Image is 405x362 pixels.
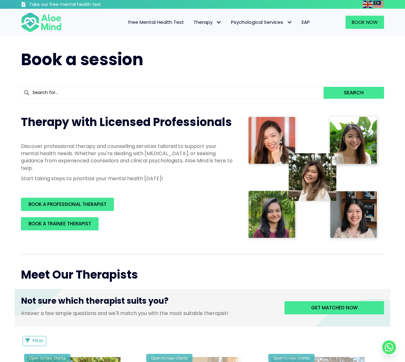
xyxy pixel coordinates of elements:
span: Therapy with Licensed Professionals [21,114,232,130]
a: Whatsapp [382,340,396,354]
h3: Not sure which therapist suits you? [21,295,275,310]
span: BOOK A PROFESSIONAL THERAPIST [28,201,106,207]
a: Take our free mental health test [21,2,135,9]
h3: Take our free mental health test [29,2,135,8]
span: Book a session [21,48,143,71]
a: Book Now [346,16,384,29]
button: Filter Listings [23,336,46,346]
img: ms [373,1,383,8]
a: English [363,1,373,8]
span: Psychological Services [231,19,292,25]
a: EAP [297,16,315,29]
span: Book Now [352,19,378,25]
a: Free Mental Health Test [124,16,189,29]
span: Get matched now [311,304,358,311]
input: Search for... [21,87,324,99]
span: Filter [33,337,44,344]
a: BOOK A PROFESSIONAL THERAPIST [21,198,114,211]
a: Get matched now [285,301,384,314]
a: Malay [373,1,384,8]
span: Meet Our Therapists [21,267,138,283]
span: Free Mental Health Test [128,19,184,25]
img: en [363,1,373,8]
span: EAP [302,19,310,25]
a: BOOK A TRAINEE THERAPIST [21,217,99,230]
a: Psychological ServicesPsychological Services: submenu [226,16,297,29]
a: TherapyTherapy: submenu [189,16,226,29]
img: Therapist collage [246,114,380,242]
img: Aloe mind Logo [21,12,62,33]
p: Discover professional therapy and counselling services tailored to support your mental health nee... [21,143,234,172]
span: Therapy [193,19,222,25]
nav: Menu [70,16,315,29]
span: Psychological Services: submenu [285,18,294,27]
p: Start taking steps to prioritize your mental health [DATE]! [21,175,234,182]
button: Search [324,87,384,99]
span: Therapy: submenu [214,18,223,27]
span: BOOK A TRAINEE THERAPIST [28,220,91,227]
p: Answer a few simple questions and we'll match you with the most suitable therapist! [21,310,275,317]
